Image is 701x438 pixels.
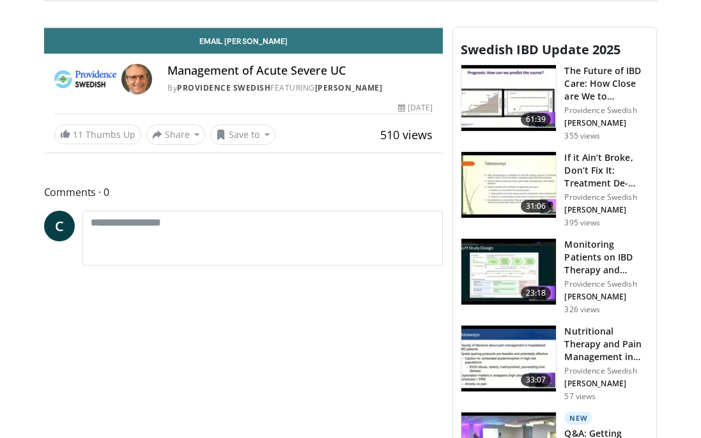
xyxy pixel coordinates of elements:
p: Providence Swedish [564,279,649,289]
span: 23:18 [521,287,551,299]
span: Swedish IBD Update 2025 [461,41,620,58]
p: Providence Swedish [564,105,649,116]
a: 61:39 The Future of IBD Care: How Close are We to Precision Medicine (2025… Providence Swedish [P... [461,64,649,141]
div: By FEATURING [167,82,433,94]
p: New [564,412,592,425]
a: 11 Thumbs Up [54,125,141,144]
span: 11 [73,128,83,140]
p: 326 views [564,305,600,315]
h3: Monitoring Patients on IBD Therapy and Treat-to-Target [564,238,649,276]
a: Email [PERSON_NAME] [44,28,443,54]
p: [PERSON_NAME] [564,379,649,389]
img: 9b0ba86a-fe6f-4a49-a869-d59ebac5efef.150x105_q85_crop-smart_upscale.jpg [461,326,556,392]
a: C [44,211,75,241]
button: Share [146,125,206,145]
h3: Nutritional Therapy and Pain Management in IBD [564,325,649,363]
h3: If it Ain’t Broke, Don’t Fix It: Treatment De-Escalation in IBD [564,151,649,190]
a: 31:06 If it Ain’t Broke, Don’t Fix It: Treatment De-Escalation in IBD Providence Swedish [PERSON_... [461,151,649,228]
img: Providence Swedish [54,64,117,94]
a: 33:07 Nutritional Therapy and Pain Management in IBD Providence Swedish [PERSON_NAME] 57 views [461,325,649,402]
p: 57 views [564,391,596,402]
p: 355 views [564,131,600,141]
p: [PERSON_NAME] [564,118,649,128]
img: 5488d4f2-3f7c-4edc-8763-0e7e024c2115.150x105_q85_crop-smart_upscale.jpg [461,65,556,132]
span: 33:07 [521,374,551,386]
div: [DATE] [398,102,433,114]
span: 31:06 [521,200,551,213]
p: [PERSON_NAME] [564,292,649,302]
p: 395 views [564,218,600,228]
h4: Management of Acute Severe UC [167,64,433,78]
span: Comments 0 [44,184,443,200]
p: Providence Swedish [564,192,649,202]
img: 01fbfe08-88b7-4655-8821-9079fbd1bbd5.150x105_q85_crop-smart_upscale.jpg [461,152,556,218]
img: Avatar [121,64,152,94]
h3: The Future of IBD Care: How Close are We to Precision Medicine (2025… [564,64,649,103]
p: Providence Swedish [564,366,649,376]
span: 61:39 [521,113,551,126]
button: Save to [210,125,275,145]
span: 510 views [380,127,433,142]
a: Providence Swedish [177,82,270,93]
a: 23:18 Monitoring Patients on IBD Therapy and Treat-to-Target Providence Swedish [PERSON_NAME] 326... [461,238,649,315]
p: [PERSON_NAME] [564,205,649,215]
a: [PERSON_NAME] [315,82,383,93]
img: b0236796-85a3-415b-9b07-9fcd59f7ac7c.150x105_q85_crop-smart_upscale.jpg [461,239,556,305]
